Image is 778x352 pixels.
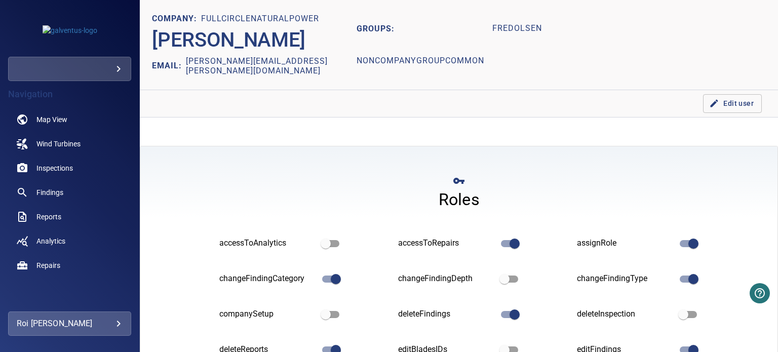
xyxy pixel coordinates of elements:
[357,12,484,45] h2: GROUPS:
[492,14,542,43] h1: fredolsen
[36,139,81,149] span: Wind Turbines
[703,94,762,113] button: Edit user
[8,132,131,156] a: windturbines noActive
[152,28,305,52] h2: [PERSON_NAME]
[219,308,316,320] div: companySetup
[43,25,97,35] img: galventus-logo
[17,316,123,332] div: Roi [PERSON_NAME]
[398,273,495,285] div: changeFindingDepth
[36,236,65,246] span: Analytics
[8,156,131,180] a: inspections noActive
[577,238,674,249] div: assignRole
[357,47,484,76] h1: nonCompanyGroupCommon
[152,14,201,24] h1: COMPANY:
[398,238,495,249] div: accessToRepairs
[577,273,674,285] div: changeFindingType
[8,107,131,132] a: map noActive
[8,253,131,278] a: repairs noActive
[186,56,357,75] h2: [PERSON_NAME][EMAIL_ADDRESS][PERSON_NAME][DOMAIN_NAME]
[36,114,67,125] span: Map View
[8,180,131,205] a: findings noActive
[398,308,495,320] div: deleteFindings
[36,260,60,270] span: Repairs
[36,212,61,222] span: Reports
[36,187,63,198] span: Findings
[8,89,131,99] h4: Navigation
[152,56,186,75] h2: EMAIL:
[219,238,316,249] div: accessToAnalytics
[711,97,754,110] span: Edit user
[8,229,131,253] a: analytics noActive
[219,273,316,285] div: changeFindingCategory
[8,205,131,229] a: reports noActive
[8,57,131,81] div: galventus
[577,308,674,320] div: deleteInspection
[439,189,480,210] h4: Roles
[36,163,73,173] span: Inspections
[201,14,319,24] h1: fullcirclenaturalpower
